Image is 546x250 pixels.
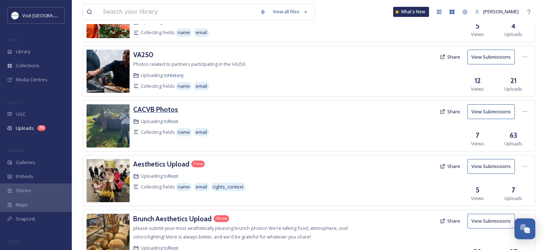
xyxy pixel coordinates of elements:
button: View Submissions [467,214,515,228]
h3: Aesthetics Upload [133,160,190,168]
span: [PERSON_NAME] [483,8,519,15]
a: View Submissions [467,214,518,228]
a: View Submissions [467,104,518,119]
h3: 4 [511,21,515,31]
span: Uploads [504,86,522,92]
img: 590882ed-65dc-4166-b4f4-7550a3ab29f0.jpg [87,104,130,147]
span: please submit your most aesthetically pleasing brunch photos! We're talking food, atmosphere, coo... [133,225,348,240]
span: Views [471,195,484,202]
span: Views [471,86,484,92]
span: Views [471,140,484,147]
span: Uploads [16,125,34,132]
span: Embeds [16,173,33,180]
span: email [196,183,207,190]
span: email [196,83,207,90]
h3: VA250 [133,50,154,59]
button: Share [436,214,464,228]
h3: Brunch Aesthetics Upload [133,214,212,223]
h3: 12 [475,76,481,86]
span: Views [471,31,484,38]
span: rights_context [213,183,243,190]
h3: CACVB Photos [133,105,178,114]
span: SOCIALS [7,238,22,244]
span: Uploads [504,195,522,202]
a: Brunch Aesthetics Upload [133,214,212,224]
span: Maps [16,201,28,208]
span: Photos related to partners participating in the VA250 [133,61,245,67]
button: Share [436,159,464,173]
span: Uploads [504,140,522,147]
a: What's New [393,7,429,17]
span: email [196,129,207,136]
span: WIDGETS [7,148,24,153]
div: 76 [37,125,46,131]
a: View all files [269,5,311,19]
a: Root [168,173,178,179]
a: View Submissions [467,159,518,174]
span: name [178,183,190,190]
span: Collecting fields [141,183,175,190]
span: Uploading to [141,118,178,125]
span: COLLECT [7,100,23,105]
span: email [196,29,207,36]
a: CACVB Photos [133,104,178,115]
a: Root [168,118,178,124]
a: History [168,72,184,78]
span: Galleries [16,159,35,166]
span: Uploading to [141,173,178,179]
span: Uploads [504,31,522,38]
div: 7 new [191,160,205,167]
h3: 5 [476,21,479,31]
h3: 5 [476,185,479,195]
a: VA250 [133,50,154,60]
h3: 63 [510,130,517,141]
span: Collecting fields [141,83,175,90]
span: name [178,29,190,36]
input: Search your library [99,4,256,20]
img: -Farm%2520to%2520Batteau.jpg [87,50,130,93]
img: Circle%20Logo.png [11,12,19,19]
span: name [178,83,190,90]
a: [PERSON_NAME] [471,5,522,19]
span: Uploading to [141,72,184,79]
span: Collecting fields [141,129,175,136]
span: UGC [16,111,25,118]
span: Visit [GEOGRAPHIC_DATA] [22,12,78,19]
span: Media Centres [16,76,47,83]
h3: 7 [512,185,515,195]
span: Collections [16,62,39,69]
a: Aesthetics Upload [133,159,190,169]
button: View Submissions [467,159,515,174]
h3: 21 [510,76,517,86]
span: name [178,129,190,136]
button: Open Chat [514,218,535,239]
button: View Submissions [467,50,515,64]
span: SnapLink [16,215,36,222]
span: MEDIA [7,37,20,42]
a: View Submissions [467,50,518,64]
button: Share [436,105,464,119]
h3: 7 [476,130,479,141]
button: Share [436,50,464,64]
span: Stories [16,187,31,194]
img: 79b67e43-7f56-435a-84a2-d197ce8e0919.jpg [87,159,130,202]
span: Library [16,48,30,55]
div: 28 new [214,215,229,222]
span: Collecting fields [141,29,175,36]
button: View Submissions [467,104,515,119]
